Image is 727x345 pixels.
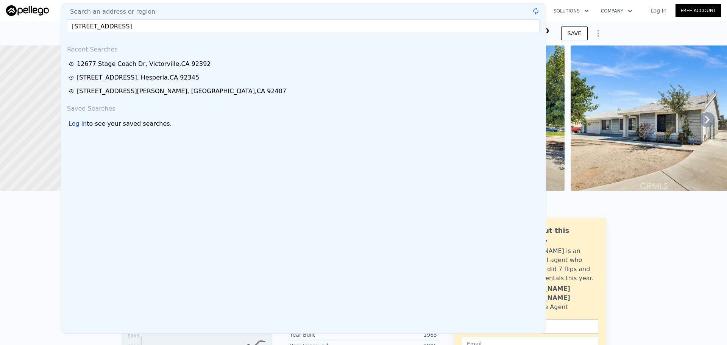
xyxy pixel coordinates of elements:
div: 12677 Stage Coach Dr , Victorville , CA 92392 [77,59,211,69]
button: Company [595,4,638,18]
div: Recent Searches [64,39,543,57]
div: [PERSON_NAME] [PERSON_NAME] [514,284,598,303]
button: SAVE [561,27,588,40]
div: Log in [69,119,87,128]
div: [PERSON_NAME] is an active local agent who personally did 7 flips and bought 3 rentals this year. [514,247,598,283]
a: [STREET_ADDRESS][PERSON_NAME], [GEOGRAPHIC_DATA],CA 92407 [69,87,540,96]
a: 12677 Stage Coach Dr, Victorville,CA 92392 [69,59,540,69]
a: Log In [641,7,676,14]
tspan: $358 [128,333,139,339]
div: Ask about this property [514,225,598,247]
div: [STREET_ADDRESS][PERSON_NAME] , [GEOGRAPHIC_DATA] , CA 92407 [77,87,286,96]
div: [STREET_ADDRESS] , Hesperia , CA 92345 [77,73,199,82]
a: Free Account [676,4,721,17]
a: [STREET_ADDRESS], Hesperia,CA 92345 [69,73,540,82]
button: Show Options [591,26,606,41]
img: Pellego [6,5,49,16]
span: to see your saved searches. [87,119,172,128]
span: Search an address or region [64,7,155,16]
div: Saved Searches [64,98,543,116]
div: 1985 [363,331,437,339]
button: Solutions [548,4,595,18]
div: Year Built [290,331,363,339]
input: Enter an address, city, region, neighborhood or zip code [67,19,540,33]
